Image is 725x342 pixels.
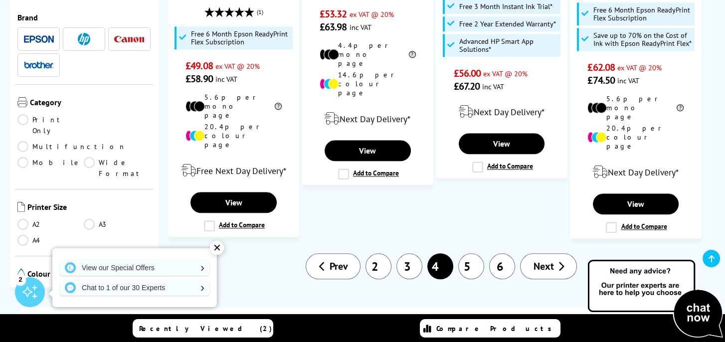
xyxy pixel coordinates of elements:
[349,9,393,19] span: ex VAT @ 20%
[84,157,150,179] a: Wide Format
[454,80,480,93] span: £67.20
[17,269,25,279] img: Colour or Mono
[17,114,84,136] a: Print Only
[320,7,347,20] span: £53.32
[593,193,679,214] a: View
[483,69,528,78] span: ex VAT @ 20%
[320,70,416,97] li: 14.6p per colour page
[436,324,557,333] span: Compare Products
[17,219,84,230] a: A2
[575,158,696,186] div: modal_delivery
[587,61,615,74] span: £62.08
[133,319,273,338] a: Recently Viewed (2)
[17,202,25,212] img: Printer Size
[24,35,54,43] img: Epson
[257,2,263,21] span: (1)
[114,36,144,42] img: Canon
[459,37,558,53] span: Advanced HP Smart App Solutions*
[84,219,150,230] a: A3
[587,124,684,151] li: 20.4p per colour page
[60,280,209,296] a: Chat to 1 of our 30 Experts
[60,260,209,276] a: View our Special Offers
[174,157,294,184] div: modal_delivery
[533,260,553,273] span: Next
[139,324,272,333] span: Recently Viewed (2)
[329,260,348,273] span: Prev
[593,31,692,47] span: Save up to 70% on the Cost of Ink with Epson ReadyPrint Flex*
[459,133,545,154] a: View
[30,97,151,109] span: Category
[365,253,391,279] a: 2
[606,222,667,233] label: Add to Compare
[17,286,84,297] a: Colour
[320,20,347,33] span: £63.98
[420,319,560,338] a: Compare Products
[441,98,561,126] div: modal_delivery
[185,59,213,72] span: £49.08
[472,162,533,172] label: Add to Compare
[325,140,411,161] a: View
[520,253,577,279] a: Next
[78,33,90,45] img: HP
[185,72,213,85] span: £58.90
[587,94,684,121] li: 5.6p per mono page
[17,235,84,246] a: A4
[215,61,260,71] span: ex VAT @ 20%
[17,12,151,22] span: Brand
[306,253,361,279] a: Prev
[454,67,481,80] span: £56.00
[585,258,725,340] img: Open Live Chat window
[215,74,237,84] span: inc VAT
[204,220,265,231] label: Add to Compare
[617,76,639,85] span: inc VAT
[27,202,151,214] span: Printer Size
[15,274,26,285] div: 2
[17,141,126,152] a: Multifunction
[185,93,282,120] li: 5.6p per mono page
[24,59,54,71] a: Brother
[114,33,144,45] a: Canon
[69,33,99,45] a: HP
[459,2,552,10] span: Free 3 Month Instant Ink Trial*
[27,269,151,281] span: Colour or Mono
[396,253,422,279] a: 3
[320,41,416,68] li: 4.4p per mono page
[587,74,615,87] span: £74.50
[459,20,556,28] span: Free 2 Year Extended Warranty*
[617,63,662,72] span: ex VAT @ 20%
[489,253,515,279] a: 6
[185,122,282,149] li: 20.4p per colour page
[24,61,54,68] img: Brother
[458,253,484,279] a: 5
[349,22,371,32] span: inc VAT
[191,30,290,46] span: Free 6 Month Epson ReadyPrint Flex Subscription
[17,97,27,107] img: Category
[482,82,504,91] span: inc VAT
[190,192,277,213] a: View
[593,6,692,22] span: Free 6 Month Epson ReadyPrint Flex Subscription
[17,157,84,179] a: Mobile
[24,33,54,45] a: Epson
[210,241,224,255] div: ✕
[308,105,428,133] div: modal_delivery
[338,169,399,179] label: Add to Compare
